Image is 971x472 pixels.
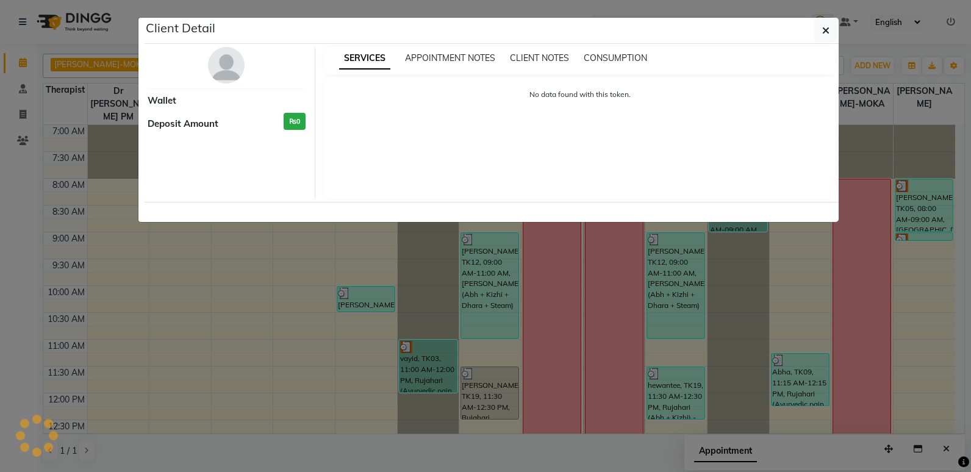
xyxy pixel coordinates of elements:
span: Deposit Amount [148,117,218,131]
span: CLIENT NOTES [510,52,569,63]
span: APPOINTMENT NOTES [405,52,495,63]
span: CONSUMPTION [584,52,647,63]
h5: Client Detail [146,19,215,37]
img: avatar [208,47,245,84]
span: Wallet [148,94,176,108]
span: SERVICES [339,48,390,70]
p: No data found with this token. [337,89,824,100]
h3: ₨0 [284,113,306,131]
